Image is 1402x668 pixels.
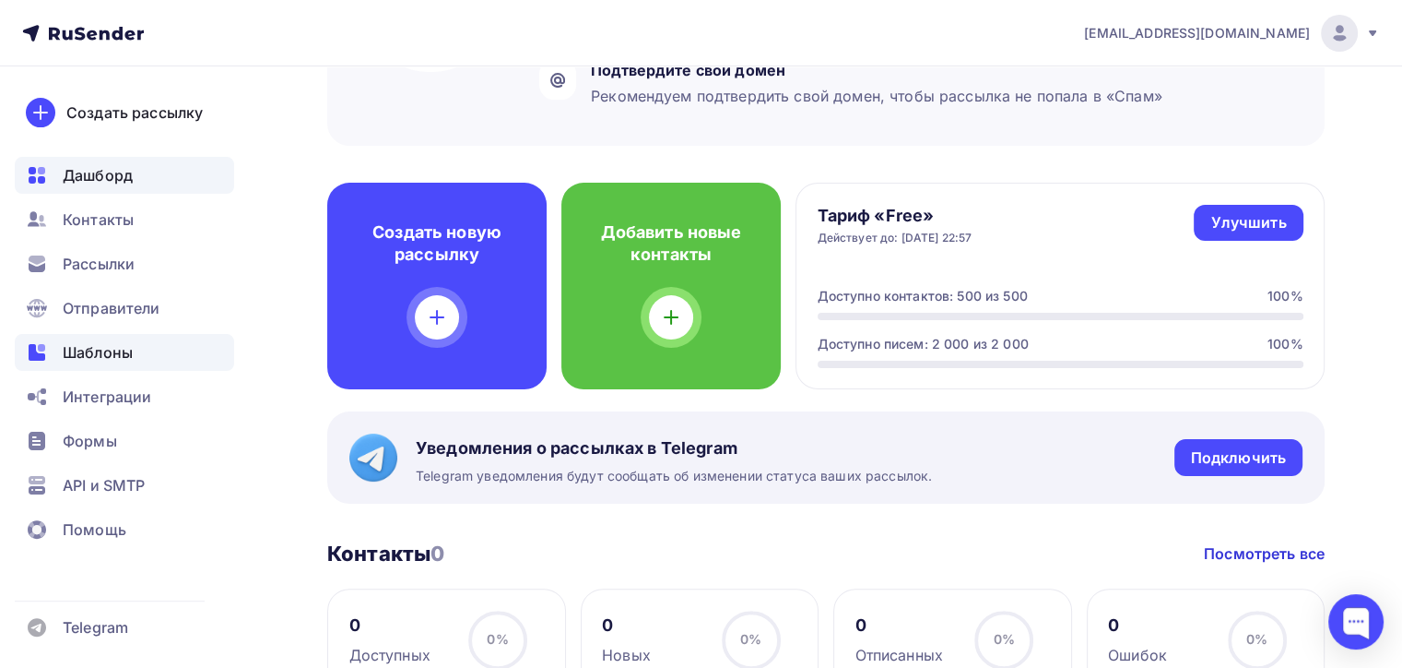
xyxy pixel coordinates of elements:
[1084,24,1310,42] span: [EMAIL_ADDRESS][DOMAIN_NAME]
[63,616,128,638] span: Telegram
[855,614,943,637] div: 0
[1210,212,1286,233] div: Улучшить
[1246,631,1267,647] span: 0%
[15,201,234,238] a: Контакты
[818,335,1029,353] div: Доступно писем: 2 000 из 2 000
[1204,543,1325,565] a: Посмотреть все
[602,644,651,666] div: Новых
[740,631,761,647] span: 0%
[416,467,932,485] span: Telegram уведомления будут сообщать об изменении статуса ваших рассылок.
[357,221,517,266] h4: Создать новую рассылку
[416,437,932,459] span: Уведомления о рассылках в Telegram
[591,221,751,266] h4: Добавить новые контакты
[63,253,135,275] span: Рассылки
[1191,447,1286,469] div: Подключить
[1108,644,1167,666] div: Ошибок
[63,209,134,231] span: Контакты
[993,631,1014,647] span: 0%
[349,644,430,666] div: Доступных
[63,386,151,408] span: Интеграции
[63,164,133,186] span: Дашборд
[591,85,1162,107] div: Рекомендуем подтвердить свой домен, чтобы рассылка не попала в «Спам»
[818,287,1028,305] div: Доступно контактов: 500 из 500
[63,430,117,452] span: Формы
[818,205,972,227] h4: Тариф «Free»
[1267,287,1303,305] div: 100%
[1108,614,1167,637] div: 0
[63,341,133,364] span: Шаблоны
[15,157,234,194] a: Дашборд
[349,614,430,637] div: 0
[855,644,943,666] div: Отписанных
[430,542,444,566] span: 0
[63,519,126,541] span: Помощь
[15,334,234,371] a: Шаблоны
[63,297,160,319] span: Отправители
[591,59,1162,81] div: Подтвердите свой домен
[15,290,234,327] a: Отправители
[15,423,234,459] a: Формы
[15,245,234,282] a: Рассылки
[327,541,444,567] h3: Контакты
[818,231,972,245] div: Действует до: [DATE] 22:57
[66,101,203,124] div: Создать рассылку
[1084,15,1380,52] a: [EMAIL_ADDRESS][DOMAIN_NAME]
[63,474,145,496] span: API и SMTP
[1267,335,1303,353] div: 100%
[487,631,508,647] span: 0%
[602,614,651,637] div: 0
